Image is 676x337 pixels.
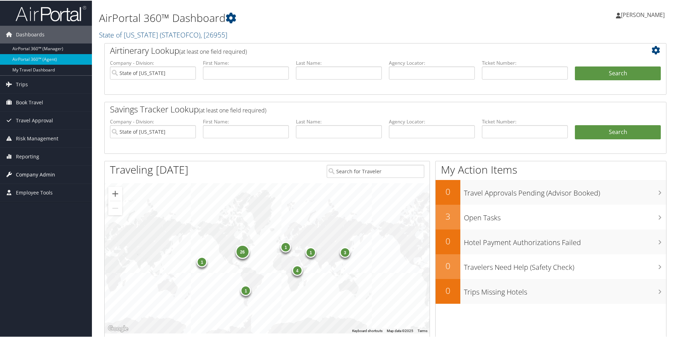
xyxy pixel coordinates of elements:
label: Last Name: [296,117,382,124]
label: First Name: [203,117,289,124]
a: 3Open Tasks [436,204,666,229]
h2: 3 [436,210,460,222]
span: Risk Management [16,129,58,147]
h3: Travelers Need Help (Safety Check) [464,258,666,272]
span: Company Admin [16,165,55,183]
span: (at least one field required) [179,47,247,55]
h2: 0 [436,185,460,197]
label: Agency Locator: [389,59,475,66]
a: Terms (opens in new tab) [418,328,427,332]
label: First Name: [203,59,289,66]
input: search accounts [110,124,196,138]
div: 1 [197,256,207,267]
a: [PERSON_NAME] [616,4,672,25]
button: Zoom out [108,201,122,215]
a: Search [575,124,661,139]
label: Ticket Number: [482,117,568,124]
img: airportal-logo.png [16,5,86,21]
span: Dashboards [16,25,45,43]
div: 1 [305,246,316,257]
div: 1 [240,285,251,295]
a: 0Travelers Need Help (Safety Check) [436,254,666,278]
h2: Savings Tracker Lookup [110,103,614,115]
div: 1 [280,241,291,252]
h2: 0 [436,234,460,246]
h1: My Action Items [436,162,666,176]
h1: AirPortal 360™ Dashboard [99,10,481,25]
h3: Open Tasks [464,209,666,222]
input: Search for Traveler [327,164,424,177]
label: Company - Division: [110,117,196,124]
span: Employee Tools [16,183,53,201]
span: Book Travel [16,93,43,111]
span: Map data ©2025 [387,328,413,332]
span: Reporting [16,147,39,165]
span: [PERSON_NAME] [621,10,665,18]
h3: Trips Missing Hotels [464,283,666,296]
h1: Traveling [DATE] [110,162,188,176]
label: Ticket Number: [482,59,568,66]
button: Keyboard shortcuts [352,328,383,333]
span: ( STATEOFCO ) [160,29,200,39]
span: Travel Approval [16,111,53,129]
button: Search [575,66,661,80]
img: Google [106,324,130,333]
h2: Airtinerary Lookup [110,44,614,56]
span: , [ 26955 ] [200,29,227,39]
h2: 0 [436,284,460,296]
label: Company - Division: [110,59,196,66]
div: 26 [235,244,249,258]
a: 0Trips Missing Hotels [436,278,666,303]
span: (at least one field required) [199,106,266,114]
label: Agency Locator: [389,117,475,124]
h3: Hotel Payment Authorizations Failed [464,233,666,247]
div: 4 [292,265,303,275]
h2: 0 [436,259,460,271]
a: 0Hotel Payment Authorizations Failed [436,229,666,254]
a: 0Travel Approvals Pending (Advisor Booked) [436,179,666,204]
label: Last Name: [296,59,382,66]
span: Trips [16,75,28,93]
a: State of [US_STATE] [99,29,227,39]
button: Zoom in [108,186,122,200]
div: 3 [339,247,350,257]
a: Open this area in Google Maps (opens a new window) [106,324,130,333]
h3: Travel Approvals Pending (Advisor Booked) [464,184,666,197]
